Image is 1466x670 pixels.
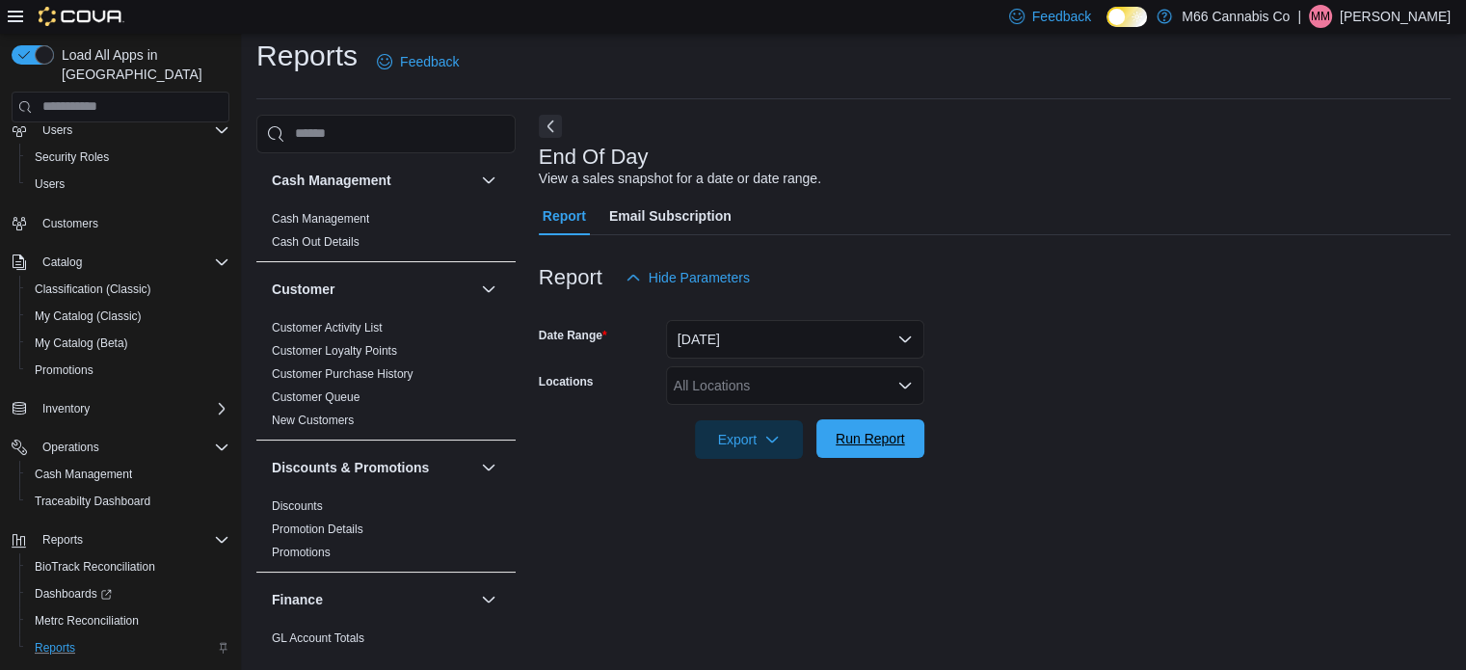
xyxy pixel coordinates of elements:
span: Email Subscription [609,197,732,235]
button: Customers [4,209,237,237]
span: Users [35,119,229,142]
button: Open list of options [897,378,913,393]
span: Users [42,122,72,138]
a: Cash Management [272,212,369,226]
span: Cash Management [35,467,132,482]
button: Hide Parameters [618,258,758,297]
label: Date Range [539,328,607,343]
div: Mike Messina [1309,5,1332,28]
img: Cova [39,7,124,26]
button: Catalog [4,249,237,276]
button: Finance [477,588,500,611]
button: Finance [272,590,473,609]
p: | [1297,5,1301,28]
span: Reports [35,640,75,656]
a: Customer Purchase History [272,367,413,381]
span: Promotions [27,359,229,382]
span: Traceabilty Dashboard [27,490,229,513]
button: Inventory [35,397,97,420]
p: M66 Cannabis Co [1182,5,1290,28]
span: Catalog [42,255,82,270]
a: Discounts [272,499,323,513]
span: My Catalog (Classic) [27,305,229,328]
div: Discounts & Promotions [256,495,516,572]
button: Reports [35,528,91,551]
button: Customer [477,278,500,301]
button: Security Roles [19,144,237,171]
a: Customers [35,212,106,235]
button: Users [35,119,80,142]
a: Dashboards [27,582,120,605]
span: Customer Activity List [272,320,383,335]
div: View a sales snapshot for a date or date range. [539,169,821,189]
span: Security Roles [27,146,229,169]
button: Discounts & Promotions [272,458,473,477]
span: Export [706,420,791,459]
span: New Customers [272,413,354,428]
span: Reports [42,532,83,548]
span: Cash Management [27,463,229,486]
h3: Finance [272,590,323,609]
span: Reports [35,528,229,551]
button: My Catalog (Beta) [19,330,237,357]
span: GL Transactions [272,654,356,669]
span: Classification (Classic) [27,278,229,301]
a: GL Account Totals [272,631,364,645]
span: Operations [35,436,229,459]
a: My Catalog (Classic) [27,305,149,328]
span: Dark Mode [1106,27,1107,28]
a: Customer Activity List [272,321,383,335]
button: My Catalog (Classic) [19,303,237,330]
a: Classification (Classic) [27,278,159,301]
span: Classification (Classic) [35,281,151,297]
span: Dashboards [35,586,112,602]
span: Security Roles [35,149,109,165]
span: Users [35,176,65,192]
span: Customer Purchase History [272,366,413,382]
a: Users [27,173,72,196]
span: BioTrack Reconciliation [35,559,155,575]
button: Traceabilty Dashboard [19,488,237,515]
a: Cash Management [27,463,140,486]
span: Feedback [1032,7,1091,26]
a: Dashboards [19,580,237,607]
span: Reports [27,636,229,659]
div: Cash Management [256,207,516,261]
span: Inventory [35,397,229,420]
button: BioTrack Reconciliation [19,553,237,580]
span: Feedback [400,52,459,71]
button: Reports [4,526,237,553]
span: BioTrack Reconciliation [27,555,229,578]
button: [DATE] [666,320,924,359]
h3: Discounts & Promotions [272,458,429,477]
button: Operations [35,436,107,459]
span: Promotion Details [272,522,363,537]
button: Metrc Reconciliation [19,607,237,634]
span: Report [543,197,586,235]
button: Next [539,115,562,138]
span: Users [27,173,229,196]
button: Reports [19,634,237,661]
button: Discounts & Promotions [477,456,500,479]
a: Cash Out Details [272,235,360,249]
div: Customer [256,316,516,440]
button: Cash Management [19,461,237,488]
input: Dark Mode [1106,7,1147,27]
span: Load All Apps in [GEOGRAPHIC_DATA] [54,45,229,84]
button: Export [695,420,803,459]
span: Run Report [836,429,905,448]
h3: End Of Day [539,146,649,169]
span: My Catalog (Classic) [35,308,142,324]
a: BioTrack Reconciliation [27,555,163,578]
span: Customers [35,211,229,235]
button: Catalog [35,251,90,274]
button: Run Report [816,419,924,458]
span: Customer Loyalty Points [272,343,397,359]
button: Users [4,117,237,144]
h3: Customer [272,280,334,299]
a: New Customers [272,414,354,427]
h3: Report [539,266,602,289]
span: My Catalog (Beta) [35,335,128,351]
a: Security Roles [27,146,117,169]
span: Customer Queue [272,389,360,405]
